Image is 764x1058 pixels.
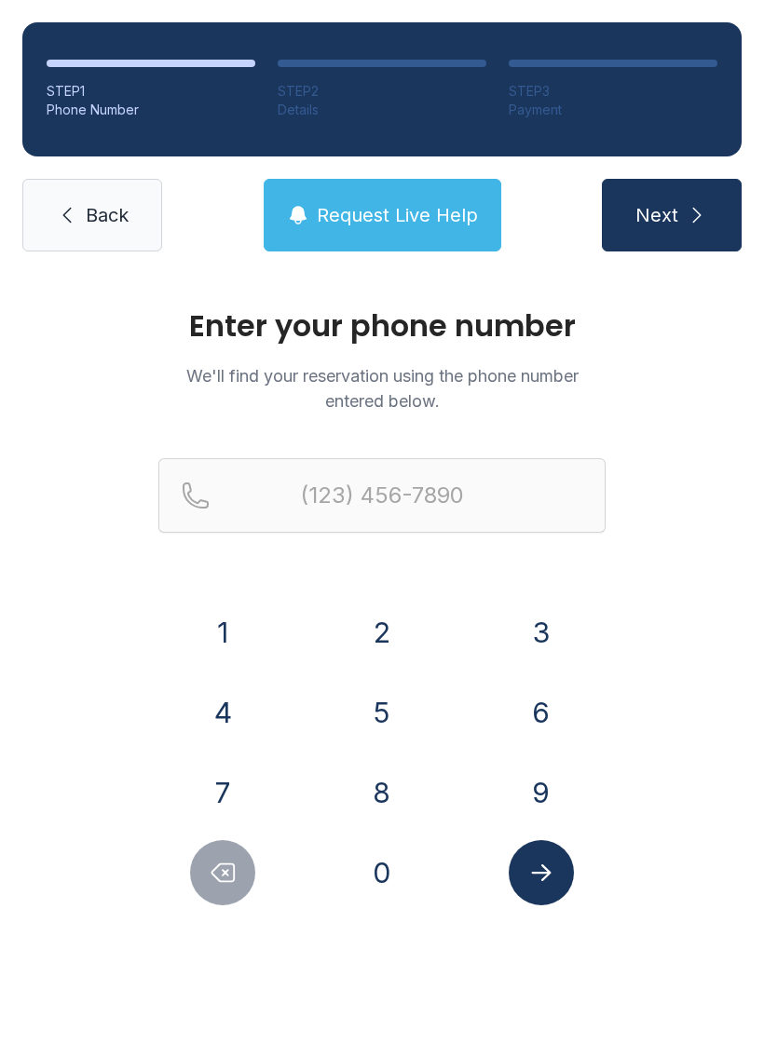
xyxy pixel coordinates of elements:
[635,202,678,228] span: Next
[349,760,415,825] button: 8
[158,363,606,414] p: We'll find your reservation using the phone number entered below.
[349,600,415,665] button: 2
[509,82,717,101] div: STEP 3
[349,840,415,905] button: 0
[190,760,255,825] button: 7
[278,82,486,101] div: STEP 2
[278,101,486,119] div: Details
[509,760,574,825] button: 9
[86,202,129,228] span: Back
[509,101,717,119] div: Payment
[190,600,255,665] button: 1
[509,600,574,665] button: 3
[349,680,415,745] button: 5
[47,82,255,101] div: STEP 1
[509,680,574,745] button: 6
[47,101,255,119] div: Phone Number
[190,840,255,905] button: Delete number
[190,680,255,745] button: 4
[317,202,478,228] span: Request Live Help
[158,311,606,341] h1: Enter your phone number
[509,840,574,905] button: Submit lookup form
[158,458,606,533] input: Reservation phone number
